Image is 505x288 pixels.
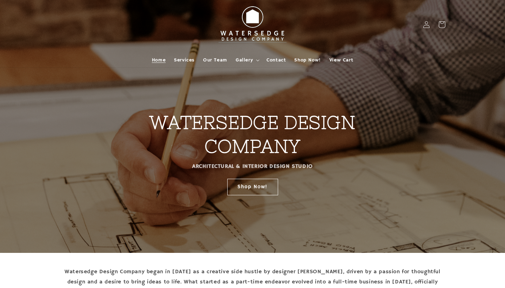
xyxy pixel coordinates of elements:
a: Shop Now! [290,53,325,67]
span: Shop Now! [294,57,321,63]
a: Contact [262,53,290,67]
span: Our Team [203,57,227,63]
a: Home [148,53,170,67]
span: Contact [267,57,286,63]
span: Gallery [236,57,253,63]
summary: Gallery [231,53,262,67]
a: View Cart [325,53,357,67]
span: Home [152,57,166,63]
img: Watersedge Design Co [214,3,291,46]
span: View Cart [329,57,353,63]
a: Services [170,53,199,67]
a: Shop Now! [227,178,278,195]
strong: ARCHITECTURAL & INTERIOR DESIGN STUDIO [192,163,313,170]
strong: WATERSEDGE DESIGN COMPANY [149,112,355,157]
span: Services [174,57,195,63]
a: Our Team [199,53,231,67]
